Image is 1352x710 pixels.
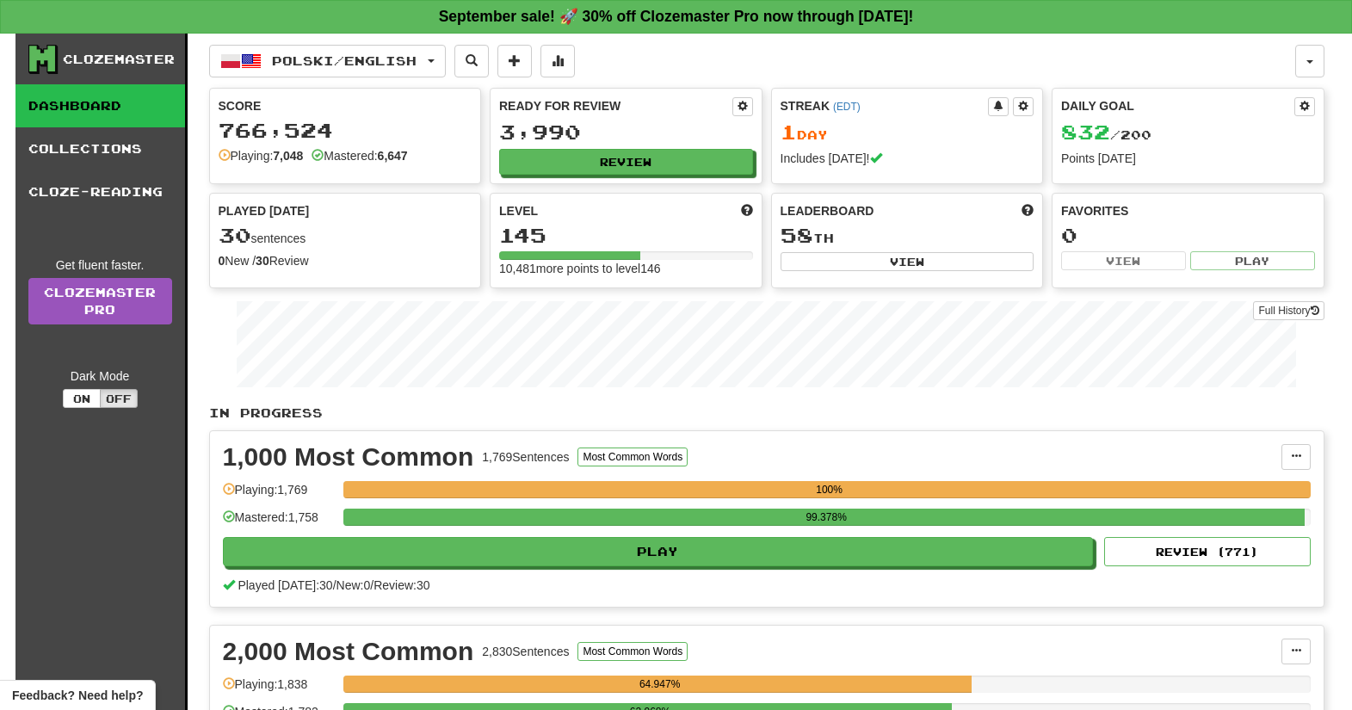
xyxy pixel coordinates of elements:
[482,448,569,466] div: 1,769 Sentences
[781,97,989,114] div: Streak
[781,225,1034,247] div: th
[349,481,1311,498] div: 100%
[540,45,575,77] button: More stats
[781,202,874,219] span: Leaderboard
[219,147,304,164] div: Playing:
[499,260,753,277] div: 10,481 more points to level 146
[1061,150,1315,167] div: Points [DATE]
[1190,251,1315,270] button: Play
[219,223,251,247] span: 30
[28,256,172,274] div: Get fluent faster.
[1061,251,1186,270] button: View
[219,97,472,114] div: Score
[1061,127,1151,142] span: / 200
[1061,225,1315,246] div: 0
[482,643,569,660] div: 2,830 Sentences
[15,170,185,213] a: Cloze-Reading
[499,149,753,175] button: Review
[336,578,371,592] span: New: 0
[219,254,225,268] strong: 0
[63,389,101,408] button: On
[333,578,336,592] span: /
[219,202,310,219] span: Played [DATE]
[256,254,269,268] strong: 30
[63,51,175,68] div: Clozemaster
[1253,301,1324,320] button: Full History
[273,149,303,163] strong: 7,048
[781,150,1034,167] div: Includes [DATE]!
[833,101,861,113] a: (EDT)
[28,278,172,324] a: ClozemasterPro
[577,448,688,466] button: Most Common Words
[1061,97,1294,116] div: Daily Goal
[223,481,335,509] div: Playing: 1,769
[223,537,1094,566] button: Play
[454,45,489,77] button: Search sentences
[100,389,138,408] button: Off
[378,149,408,163] strong: 6,647
[15,84,185,127] a: Dashboard
[223,676,335,704] div: Playing: 1,838
[349,509,1305,526] div: 99.378%
[1104,537,1311,566] button: Review (771)
[238,578,332,592] span: Played [DATE]: 30
[349,676,972,693] div: 64.947%
[223,444,474,470] div: 1,000 Most Common
[781,223,813,247] span: 58
[12,687,143,704] span: Open feedback widget
[1061,120,1110,144] span: 832
[219,120,472,141] div: 766,524
[370,578,373,592] span: /
[373,578,429,592] span: Review: 30
[499,121,753,143] div: 3,990
[741,202,753,219] span: Score more points to level up
[1061,202,1315,219] div: Favorites
[272,53,417,68] span: Polski / English
[499,202,538,219] span: Level
[209,404,1324,422] p: In Progress
[223,509,335,537] div: Mastered: 1,758
[497,45,532,77] button: Add sentence to collection
[219,225,472,247] div: sentences
[439,8,914,25] strong: September sale! 🚀 30% off Clozemaster Pro now through [DATE]!
[781,121,1034,144] div: Day
[223,639,474,664] div: 2,000 Most Common
[781,120,797,144] span: 1
[219,252,472,269] div: New / Review
[577,642,688,661] button: Most Common Words
[499,97,732,114] div: Ready for Review
[499,225,753,246] div: 145
[781,252,1034,271] button: View
[28,367,172,385] div: Dark Mode
[209,45,446,77] button: Polski/English
[15,127,185,170] a: Collections
[312,147,407,164] div: Mastered:
[1022,202,1034,219] span: This week in points, UTC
